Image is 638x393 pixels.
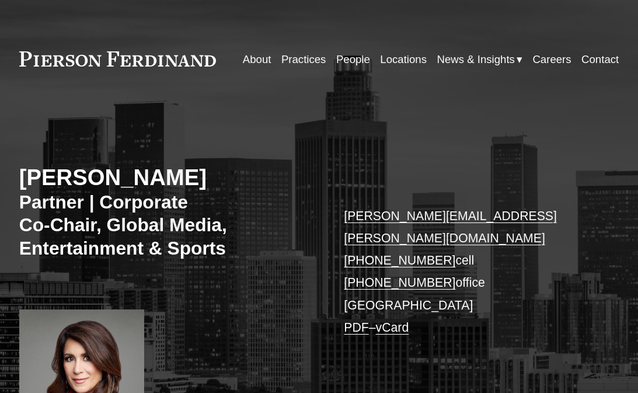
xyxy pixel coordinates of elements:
a: Locations [380,48,427,70]
a: [PHONE_NUMBER] [344,253,455,267]
a: [PHONE_NUMBER] [344,276,455,290]
a: Contact [581,48,619,70]
a: Practices [281,48,326,70]
a: folder dropdown [437,48,522,70]
a: [PERSON_NAME][EMAIL_ADDRESS][PERSON_NAME][DOMAIN_NAME] [344,209,557,245]
a: vCard [376,321,409,335]
a: About [243,48,271,70]
a: PDF [344,321,368,335]
h3: Partner | Corporate Co-Chair, Global Media, Entertainment & Sports [19,191,294,260]
a: Careers [532,48,571,70]
a: People [336,48,370,70]
span: News & Insights [437,50,515,69]
p: cell office [GEOGRAPHIC_DATA] – [344,205,594,339]
h2: [PERSON_NAME] [19,164,319,191]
